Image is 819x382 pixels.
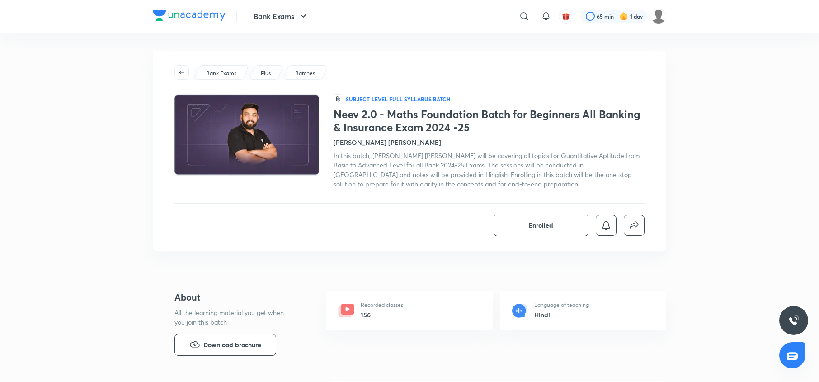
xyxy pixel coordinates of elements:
button: avatar [559,9,573,24]
p: All the learning material you get when you join this batch [174,308,291,327]
img: Company Logo [153,10,226,21]
p: Batches [295,69,315,77]
p: Bank Exams [206,69,236,77]
a: Bank Exams [205,69,238,77]
span: हि [334,94,342,104]
button: Download brochure [174,334,276,356]
img: ttu [788,315,799,326]
a: Batches [294,69,317,77]
img: avatar [562,12,570,20]
span: In this batch, [PERSON_NAME] [PERSON_NAME] will be covering all topics for Quantitative Aptitude ... [334,151,640,188]
img: Thumbnail [173,93,320,177]
h6: Hindi [534,310,589,320]
span: Download brochure [203,340,261,350]
button: Bank Exams [248,7,314,25]
p: Subject-level full syllabus Batch [346,95,451,103]
p: Plus [261,69,271,77]
span: Enrolled [529,221,553,230]
a: Company Logo [153,10,226,23]
p: Recorded classes [361,301,403,309]
h6: 156 [361,310,403,320]
a: Plus [259,69,273,77]
p: Language of teaching [534,301,589,309]
h4: [PERSON_NAME] [PERSON_NAME] [334,138,441,147]
img: streak [619,12,628,21]
h4: About [174,291,297,304]
h1: Neev 2.0 - Maths Foundation Batch for Beginners All Banking & Insurance Exam 2024 -25 [334,108,645,134]
img: rohit [651,9,666,24]
button: Enrolled [494,215,588,236]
